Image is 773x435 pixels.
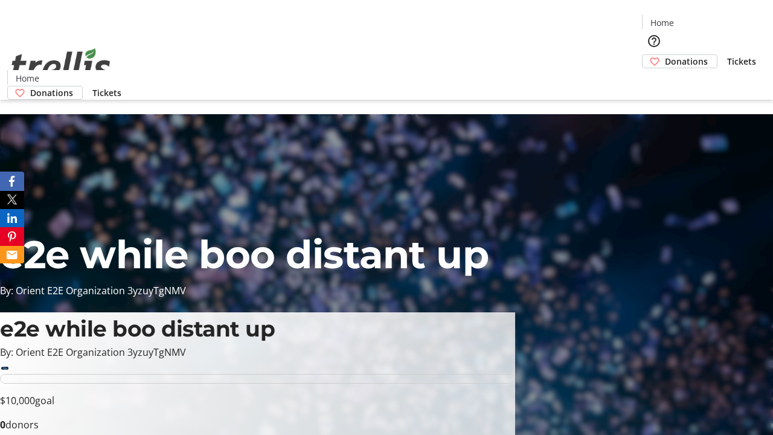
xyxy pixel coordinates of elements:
[7,35,115,95] img: Orient E2E Organization 3yzuyTgNMV's Logo
[83,86,131,99] a: Tickets
[7,86,83,100] a: Donations
[665,55,708,68] span: Donations
[643,16,681,29] a: Home
[642,29,666,53] button: Help
[92,86,121,99] span: Tickets
[642,54,717,68] a: Donations
[717,55,766,68] a: Tickets
[727,55,756,68] span: Tickets
[650,16,674,29] span: Home
[8,72,47,85] a: Home
[30,86,73,99] span: Donations
[16,72,39,85] span: Home
[642,68,666,92] button: Cart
